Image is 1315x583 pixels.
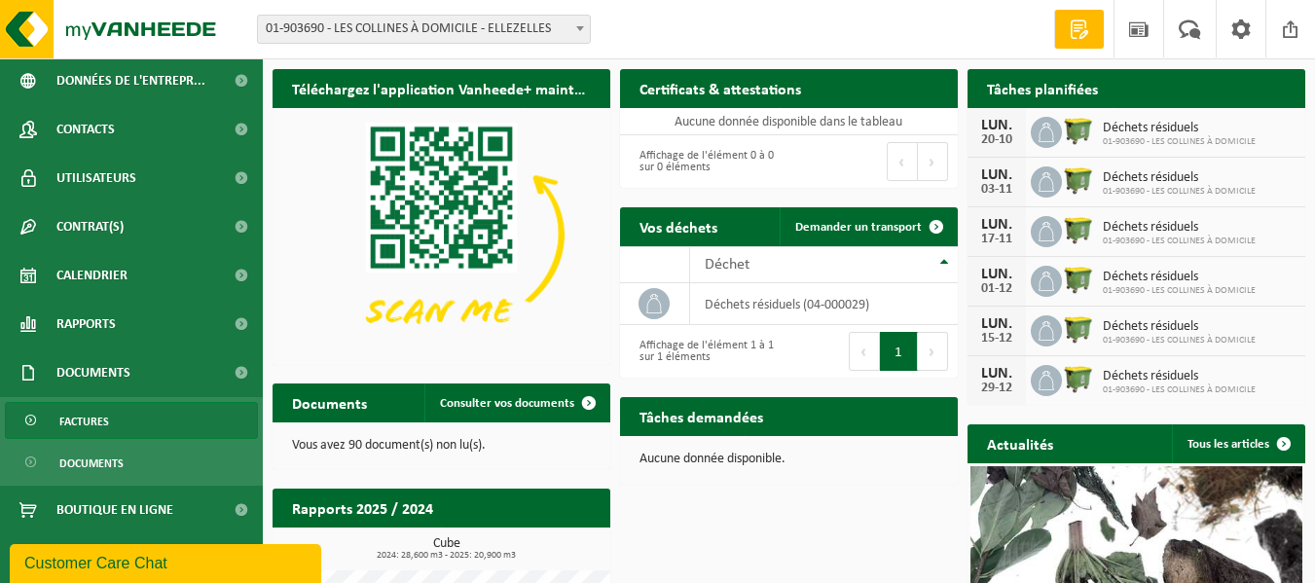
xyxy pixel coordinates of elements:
[59,403,109,440] span: Factures
[59,445,124,482] span: Documents
[795,221,922,234] span: Demander un transport
[441,527,608,565] a: Consulter les rapports
[56,56,205,105] span: Données de l'entrepr...
[292,439,591,453] p: Vous avez 90 document(s) non lu(s).
[1062,213,1095,246] img: WB-1100-HPE-GN-50
[56,486,173,534] span: Boutique en ligne
[1103,384,1256,396] span: 01-903690 - LES COLLINES À DOMICILE
[630,330,780,373] div: Affichage de l'élément 1 à 1 sur 1 éléments
[977,233,1016,246] div: 17-11
[977,316,1016,332] div: LUN.
[1062,362,1095,395] img: WB-1100-HPE-GN-50
[620,207,737,245] h2: Vos déchets
[1103,335,1256,346] span: 01-903690 - LES COLLINES À DOMICILE
[56,251,128,300] span: Calendrier
[977,133,1016,147] div: 20-10
[977,217,1016,233] div: LUN.
[273,69,610,107] h2: Téléchargez l'application Vanheede+ maintenant!
[880,332,918,371] button: 1
[977,183,1016,197] div: 03-11
[5,444,258,481] a: Documents
[56,534,203,583] span: Conditions d'accepta...
[977,366,1016,382] div: LUN.
[887,142,918,181] button: Previous
[257,15,591,44] span: 01-903690 - LES COLLINES À DOMICILE - ELLEZELLES
[977,267,1016,282] div: LUN.
[56,300,116,348] span: Rapports
[56,105,115,154] span: Contacts
[56,348,130,397] span: Documents
[1062,312,1095,346] img: WB-1100-HPE-GN-50
[620,108,958,135] td: Aucune donnée disponible dans le tableau
[1062,263,1095,296] img: WB-1100-HPE-GN-50
[977,332,1016,346] div: 15-12
[1172,424,1303,463] a: Tous les articles
[918,142,948,181] button: Next
[1103,170,1256,186] span: Déchets résiduels
[1062,164,1095,197] img: WB-1100-HPE-GN-50
[1103,369,1256,384] span: Déchets résiduels
[424,383,608,422] a: Consulter vos documents
[1103,285,1256,297] span: 01-903690 - LES COLLINES À DOMICILE
[258,16,590,43] span: 01-903690 - LES COLLINES À DOMICILE - ELLEZELLES
[1103,186,1256,198] span: 01-903690 - LES COLLINES À DOMICILE
[56,202,124,251] span: Contrat(s)
[1103,319,1256,335] span: Déchets résiduels
[690,283,958,325] td: déchets résiduels (04-000029)
[1103,270,1256,285] span: Déchets résiduels
[977,118,1016,133] div: LUN.
[273,489,453,527] h2: Rapports 2025 / 2024
[10,540,325,583] iframe: chat widget
[918,332,948,371] button: Next
[977,167,1016,183] div: LUN.
[282,551,610,561] span: 2024: 28,600 m3 - 2025: 20,900 m3
[630,140,780,183] div: Affichage de l'élément 0 à 0 sur 0 éléments
[1062,114,1095,147] img: WB-1100-HPE-GN-50
[977,282,1016,296] div: 01-12
[5,402,258,439] a: Factures
[56,154,136,202] span: Utilisateurs
[1103,236,1256,247] span: 01-903690 - LES COLLINES À DOMICILE
[1103,136,1256,148] span: 01-903690 - LES COLLINES À DOMICILE
[639,453,938,466] p: Aucune donnée disponible.
[273,108,610,361] img: Download de VHEPlus App
[968,69,1117,107] h2: Tâches planifiées
[620,69,821,107] h2: Certificats & attestations
[282,537,610,561] h3: Cube
[780,207,956,246] a: Demander un transport
[705,257,749,273] span: Déchet
[1103,121,1256,136] span: Déchets résiduels
[977,382,1016,395] div: 29-12
[273,383,386,421] h2: Documents
[849,332,880,371] button: Previous
[1103,220,1256,236] span: Déchets résiduels
[440,397,574,410] span: Consulter vos documents
[620,397,783,435] h2: Tâches demandées
[968,424,1073,462] h2: Actualités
